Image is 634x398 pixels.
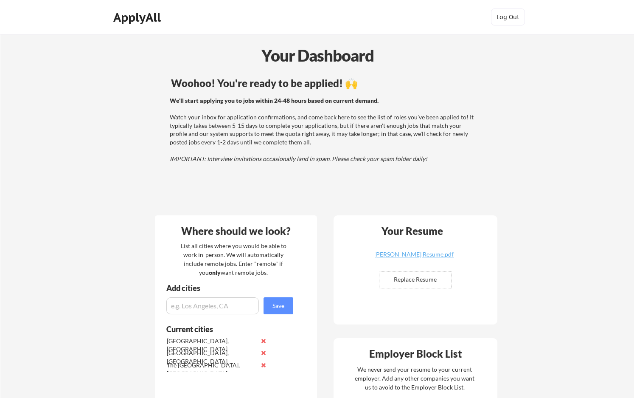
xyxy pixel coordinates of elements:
div: Where should we look? [157,226,315,236]
strong: only [209,269,221,276]
div: Employer Block List [337,349,495,359]
a: [PERSON_NAME] Resume.pdf [364,251,465,265]
button: Log Out [491,8,525,25]
div: Woohoo! You're ready to be applied! 🙌 [171,78,477,88]
strong: We'll start applying you to jobs within 24-48 hours based on current demand. [170,97,379,104]
div: ApplyAll [113,10,163,25]
div: [GEOGRAPHIC_DATA], [GEOGRAPHIC_DATA] [167,349,256,365]
div: Current cities [166,325,284,333]
div: The [GEOGRAPHIC_DATA], [GEOGRAPHIC_DATA] [167,361,256,378]
div: List all cities where you would be able to work in-person. We will automatically include remote j... [175,241,292,277]
div: [GEOGRAPHIC_DATA], [GEOGRAPHIC_DATA] [167,337,256,353]
input: e.g. Los Angeles, CA [166,297,259,314]
div: Your Dashboard [1,43,634,68]
button: Save [264,297,293,314]
div: Add cities [166,284,295,292]
div: Watch your inbox for application confirmations, and come back here to see the list of roles you'v... [170,96,476,163]
div: [PERSON_NAME] Resume.pdf [364,251,465,257]
div: Your Resume [370,226,454,236]
div: We never send your resume to your current employer. Add any other companies you want us to avoid ... [354,365,475,392]
em: IMPORTANT: Interview invitations occasionally land in spam. Please check your spam folder daily! [170,155,427,162]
